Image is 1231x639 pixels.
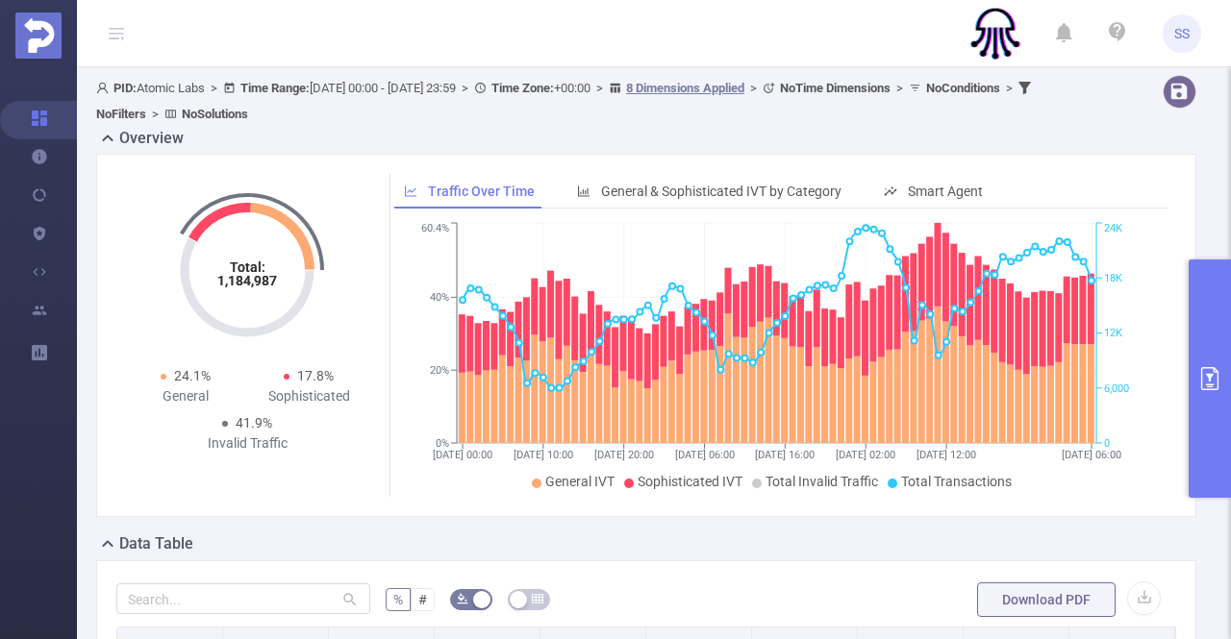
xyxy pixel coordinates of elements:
tspan: [DATE] 16:00 [755,449,815,461]
span: > [1000,81,1018,95]
tspan: Total: [230,259,265,275]
tspan: [DATE] 10:00 [513,449,572,461]
i: icon: bar-chart [577,184,590,198]
span: Total Transactions [901,474,1012,489]
span: > [744,81,763,95]
span: > [205,81,223,95]
span: # [418,592,427,607]
span: 24.1% [174,368,211,383]
tspan: [DATE] 12:00 [917,449,976,461]
span: General & Sophisticated IVT by Category [601,184,842,199]
b: Time Zone: [491,81,554,95]
tspan: 60.4% [421,223,449,235]
b: No Solutions [182,107,248,121]
tspan: [DATE] 00:00 [433,449,492,461]
span: > [891,81,909,95]
span: % [393,592,403,607]
div: Invalid Traffic [186,433,309,454]
tspan: 0% [436,437,449,450]
tspan: [DATE] 20:00 [593,449,653,461]
span: Total Invalid Traffic [766,474,878,489]
span: > [590,81,609,95]
span: > [146,107,164,121]
span: 17.8% [297,368,334,383]
i: icon: user [96,82,113,94]
b: No Conditions [926,81,1000,95]
tspan: 18K [1104,272,1122,284]
b: No Time Dimensions [780,81,891,95]
span: General IVT [545,474,615,489]
tspan: 1,184,987 [217,273,277,288]
tspan: [DATE] 06:00 [674,449,734,461]
tspan: 12K [1104,328,1122,340]
tspan: 40% [430,291,449,304]
tspan: 20% [430,364,449,377]
span: Smart Agent [908,184,983,199]
img: Protected Media [15,12,62,59]
h2: Overview [119,127,184,150]
b: PID: [113,81,137,95]
i: icon: table [532,593,543,604]
tspan: [DATE] 02:00 [836,449,895,461]
b: Time Range: [240,81,310,95]
span: Traffic Over Time [428,184,535,199]
tspan: [DATE] 06:00 [1062,449,1121,461]
u: 8 Dimensions Applied [626,81,744,95]
div: General [124,386,247,406]
input: Search... [116,583,370,614]
span: Atomic Labs [DATE] 00:00 - [DATE] 23:59 +00:00 [96,81,1036,121]
span: > [456,81,474,95]
button: Download PDF [977,582,1116,617]
tspan: 0 [1104,437,1110,450]
i: icon: bg-colors [457,593,468,604]
div: Sophisticated [247,386,370,406]
h2: Data Table [119,532,193,555]
tspan: 24K [1104,223,1122,235]
b: No Filters [96,107,146,121]
span: 41.9% [236,415,272,430]
span: SS [1174,14,1190,53]
i: icon: line-chart [404,184,417,198]
span: Sophisticated IVT [638,474,742,489]
tspan: 6,000 [1104,382,1129,395]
